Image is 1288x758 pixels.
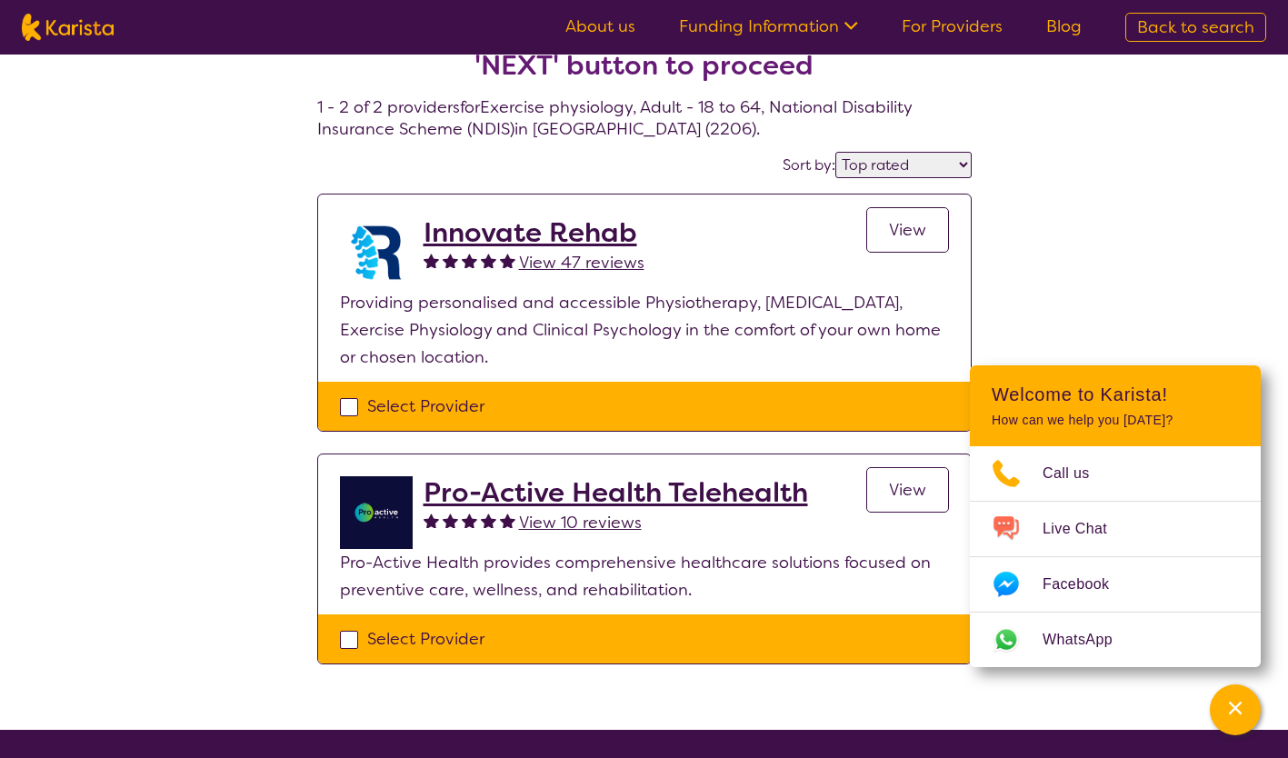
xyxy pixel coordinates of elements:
[424,476,808,509] a: Pro-Active Health Telehealth
[866,207,949,253] a: View
[481,513,496,528] img: fullstar
[889,479,926,501] span: View
[443,513,458,528] img: fullstar
[462,253,477,268] img: fullstar
[679,15,858,37] a: Funding Information
[992,384,1239,405] h2: Welcome to Karista!
[424,513,439,528] img: fullstar
[565,15,635,37] a: About us
[1043,460,1112,487] span: Call us
[970,613,1261,667] a: Web link opens in a new tab.
[1137,16,1254,38] span: Back to search
[519,249,644,276] a: View 47 reviews
[970,446,1261,667] ul: Choose channel
[500,513,515,528] img: fullstar
[340,216,413,289] img: znltbgeqwvldyb2dbyjl.png
[1043,515,1129,543] span: Live Chat
[1043,626,1134,653] span: WhatsApp
[1210,684,1261,735] button: Channel Menu
[519,252,644,274] span: View 47 reviews
[481,253,496,268] img: fullstar
[902,15,1003,37] a: For Providers
[1125,13,1266,42] a: Back to search
[462,513,477,528] img: fullstar
[340,289,949,371] p: Providing personalised and accessible Physiotherapy, [MEDICAL_DATA], Exercise Physiology and Clin...
[519,509,642,536] a: View 10 reviews
[22,14,114,41] img: Karista logo
[1046,15,1082,37] a: Blog
[500,253,515,268] img: fullstar
[340,476,413,549] img: ymlb0re46ukcwlkv50cv.png
[992,413,1239,428] p: How can we help you [DATE]?
[519,512,642,534] span: View 10 reviews
[1043,571,1131,598] span: Facebook
[889,219,926,241] span: View
[424,216,644,249] a: Innovate Rehab
[340,549,949,603] p: Pro-Active Health provides comprehensive healthcare solutions focused on preventive care, wellnes...
[970,365,1261,667] div: Channel Menu
[443,253,458,268] img: fullstar
[424,253,439,268] img: fullstar
[866,467,949,513] a: View
[339,16,950,82] h2: Select one or more providers and click the 'NEXT' button to proceed
[783,155,835,175] label: Sort by:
